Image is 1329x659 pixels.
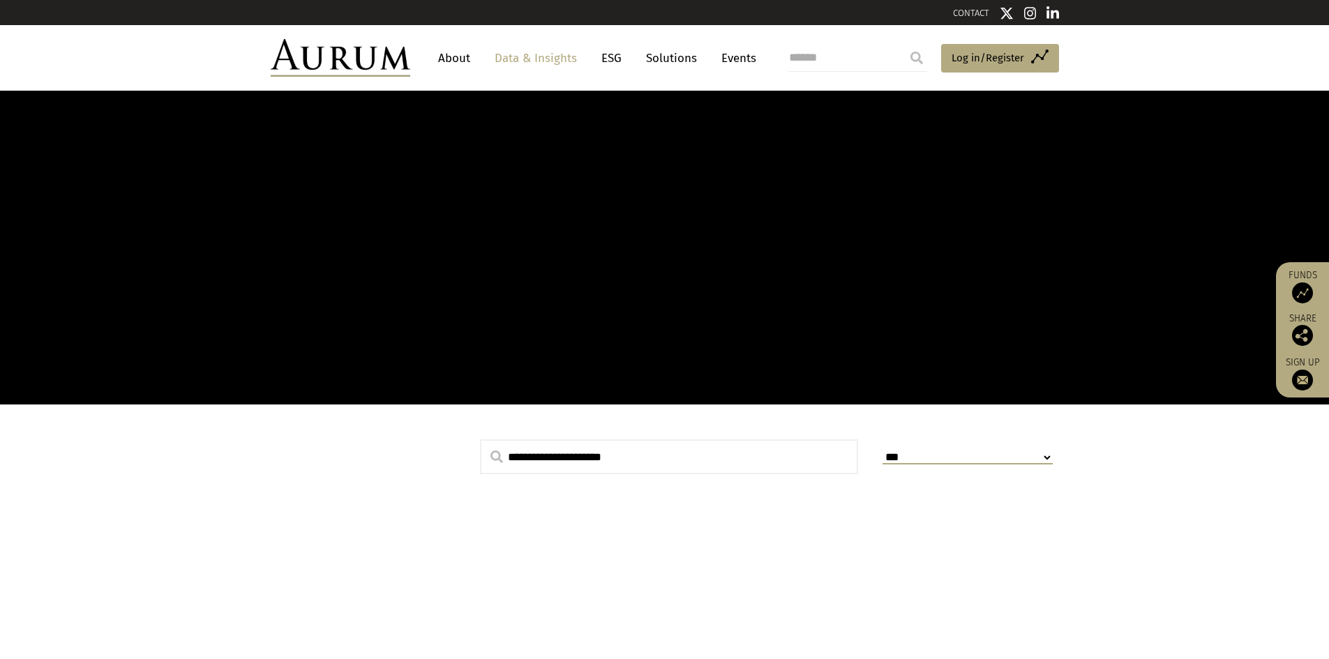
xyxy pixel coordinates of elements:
[488,45,584,71] a: Data & Insights
[1292,325,1313,346] img: Share this post
[639,45,704,71] a: Solutions
[941,44,1059,73] a: Log in/Register
[271,39,410,77] img: Aurum
[594,45,629,71] a: ESG
[1024,6,1037,20] img: Instagram icon
[431,45,477,71] a: About
[953,8,989,18] a: CONTACT
[1292,282,1313,303] img: Access Funds
[1046,6,1059,20] img: Linkedin icon
[1283,269,1322,303] a: Funds
[952,50,1024,66] span: Log in/Register
[1000,6,1014,20] img: Twitter icon
[1292,370,1313,391] img: Sign up to our newsletter
[1283,314,1322,346] div: Share
[1283,356,1322,391] a: Sign up
[903,44,931,72] input: Submit
[490,450,503,463] img: search.svg
[714,45,756,71] a: Events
